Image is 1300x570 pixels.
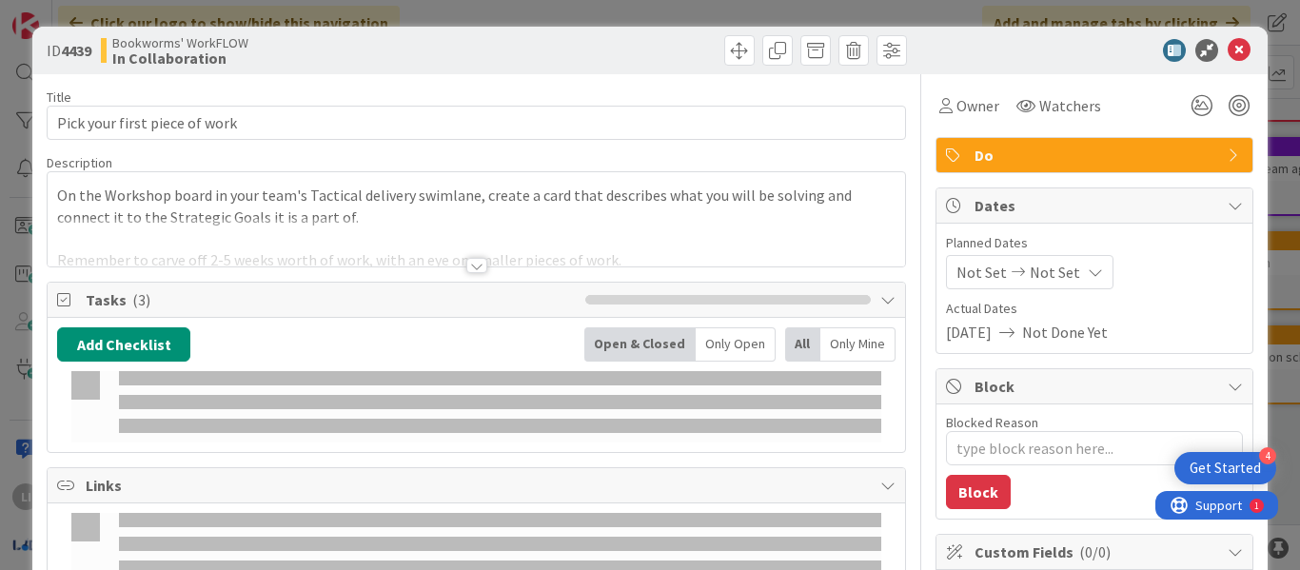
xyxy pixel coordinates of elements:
[1030,261,1080,284] span: Not Set
[1079,542,1111,561] span: ( 0/0 )
[820,327,896,362] div: Only Mine
[946,233,1243,253] span: Planned Dates
[975,541,1218,563] span: Custom Fields
[975,194,1218,217] span: Dates
[946,299,1243,319] span: Actual Dates
[946,475,1011,509] button: Block
[40,3,87,26] span: Support
[57,327,190,362] button: Add Checklist
[57,185,896,227] p: On the Workshop board in your team's Tactical delivery swimlane, create a card that describes wha...
[946,414,1038,431] label: Blocked Reason
[956,261,1007,284] span: Not Set
[584,327,696,362] div: Open & Closed
[1022,321,1108,344] span: Not Done Yet
[946,321,992,344] span: [DATE]
[47,106,906,140] input: type card name here...
[86,288,576,311] span: Tasks
[61,41,91,60] b: 4439
[47,154,112,171] span: Description
[1039,94,1101,117] span: Watchers
[47,88,71,106] label: Title
[112,35,248,50] span: Bookworms' WorkFLOW
[99,8,104,23] div: 1
[47,39,91,62] span: ID
[132,290,150,309] span: ( 3 )
[1259,447,1276,464] div: 4
[1174,452,1276,484] div: Open Get Started checklist, remaining modules: 4
[86,474,871,497] span: Links
[785,327,820,362] div: All
[696,327,776,362] div: Only Open
[956,94,999,117] span: Owner
[975,375,1218,398] span: Block
[1190,459,1261,478] div: Get Started
[975,144,1218,167] span: Do
[112,50,248,66] b: In Collaboration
